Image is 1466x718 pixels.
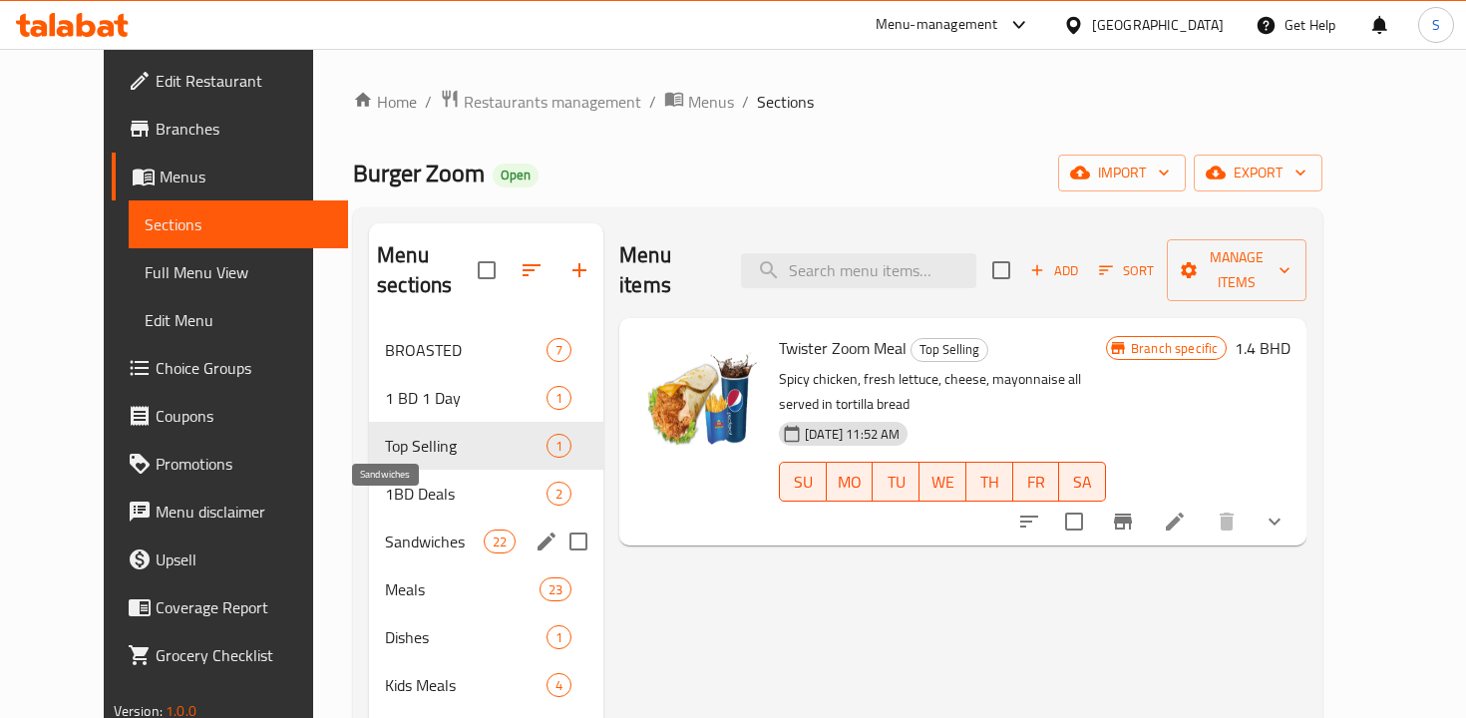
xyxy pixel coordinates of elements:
[112,536,348,583] a: Upsell
[1167,239,1306,301] button: Manage items
[835,468,866,497] span: MO
[440,89,641,115] a: Restaurants management
[369,613,603,661] div: Dishes1
[1022,255,1086,286] button: Add
[619,240,717,300] h2: Menu items
[353,90,417,114] a: Home
[547,625,571,649] div: items
[464,90,641,114] span: Restaurants management
[156,117,332,141] span: Branches
[385,577,540,601] span: Meals
[112,440,348,488] a: Promotions
[485,533,515,551] span: 22
[741,253,976,288] input: search
[1067,468,1098,497] span: SA
[112,153,348,200] a: Menus
[112,488,348,536] a: Menu disclaimer
[1235,334,1290,362] h6: 1.4 BHD
[911,338,988,362] div: Top Selling
[466,249,508,291] span: Select all sections
[1094,255,1159,286] button: Sort
[112,57,348,105] a: Edit Restaurant
[1053,501,1095,542] span: Select to update
[385,386,547,410] span: 1 BD 1 Day
[1005,498,1053,545] button: sort-choices
[385,482,547,506] span: 1BD Deals
[540,577,571,601] div: items
[145,308,332,332] span: Edit Menu
[129,296,348,344] a: Edit Menu
[353,151,485,195] span: Burger Zoom
[1059,462,1106,502] button: SA
[547,482,571,506] div: items
[1210,161,1306,185] span: export
[369,518,603,565] div: Sandwiches22edit
[1027,259,1081,282] span: Add
[1021,468,1052,497] span: FR
[1203,498,1251,545] button: delete
[547,673,571,697] div: items
[548,628,570,647] span: 1
[688,90,734,114] span: Menus
[548,389,570,408] span: 1
[385,434,547,458] span: Top Selling
[1123,339,1226,358] span: Branch specific
[1099,498,1147,545] button: Branch-specific-item
[548,485,570,504] span: 2
[484,530,516,553] div: items
[425,90,432,114] li: /
[112,344,348,392] a: Choice Groups
[532,527,561,556] button: edit
[156,69,332,93] span: Edit Restaurant
[385,673,547,697] span: Kids Meals
[974,468,1005,497] span: TH
[112,392,348,440] a: Coupons
[1074,161,1170,185] span: import
[156,356,332,380] span: Choice Groups
[927,468,958,497] span: WE
[369,565,603,613] div: Meals23
[112,631,348,679] a: Grocery Checklist
[112,583,348,631] a: Coverage Report
[493,167,539,183] span: Open
[145,212,332,236] span: Sections
[827,462,874,502] button: MO
[548,341,570,360] span: 7
[493,164,539,187] div: Open
[664,89,734,115] a: Menus
[788,468,819,497] span: SU
[547,386,571,410] div: items
[353,89,1322,115] nav: breadcrumb
[385,530,484,553] span: Sandwiches
[369,374,603,422] div: 1 BD 1 Day1
[649,90,656,114] li: /
[156,500,332,524] span: Menu disclaimer
[779,462,827,502] button: SU
[876,13,998,37] div: Menu-management
[1194,155,1322,191] button: export
[385,625,547,649] span: Dishes
[541,580,570,599] span: 23
[369,422,603,470] div: Top Selling1
[156,643,332,667] span: Grocery Checklist
[1183,245,1290,295] span: Manage items
[1058,155,1186,191] button: import
[555,246,603,294] button: Add section
[1263,510,1286,534] svg: Show Choices
[547,338,571,362] div: items
[881,468,912,497] span: TU
[156,547,332,571] span: Upsell
[156,404,332,428] span: Coupons
[1163,510,1187,534] a: Edit menu item
[757,90,814,114] span: Sections
[369,470,603,518] div: 1BD Deals2
[742,90,749,114] li: /
[377,240,478,300] h2: Menu sections
[369,661,603,709] div: Kids Meals4
[548,437,570,456] span: 1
